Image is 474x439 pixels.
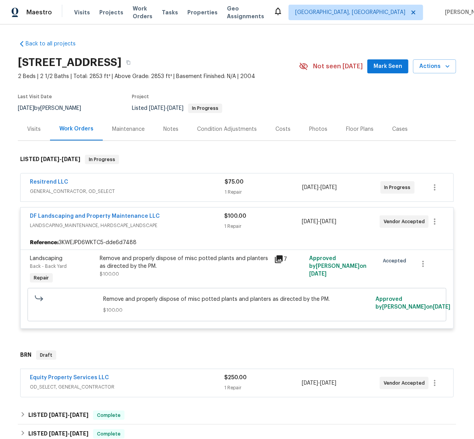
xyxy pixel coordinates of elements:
[21,236,453,250] div: 3KWEJPD6WKTC5-dde6d7488
[384,218,428,226] span: Vendor Accepted
[26,9,52,16] span: Maestro
[30,375,109,380] a: Equity Property Services LLC
[197,125,257,133] div: Condition Adjustments
[367,59,408,74] button: Mark Seen
[224,375,247,380] span: $250.00
[187,9,218,16] span: Properties
[94,430,124,438] span: Complete
[227,5,264,20] span: Geo Assignments
[320,219,337,224] span: [DATE]
[163,125,178,133] div: Notes
[18,59,121,66] h2: [STREET_ADDRESS]
[94,411,124,419] span: Complete
[132,106,222,111] span: Listed
[321,185,337,190] span: [DATE]
[275,125,291,133] div: Costs
[224,384,302,392] div: 1 Repair
[18,106,34,111] span: [DATE]
[302,380,318,386] span: [DATE]
[313,62,363,70] span: Not seen [DATE]
[133,5,152,20] span: Work Orders
[30,264,67,269] span: Back - Back Yard
[18,73,299,80] span: 2 Beds | 2 1/2 Baths | Total: 2853 ft² | Above Grade: 2853 ft² | Basement Finished: N/A | 2004
[30,383,224,391] span: OD_SELECT, GENERAL_CONTRACTOR
[302,379,337,387] span: -
[70,431,88,436] span: [DATE]
[167,106,183,111] span: [DATE]
[30,179,68,185] a: Resitrend LLC
[74,9,90,16] span: Visits
[103,306,371,314] span: $100.00
[20,155,80,164] h6: LISTED
[225,188,303,196] div: 1 Repair
[18,94,52,99] span: Last Visit Date
[100,272,119,276] span: $100.00
[31,274,52,282] span: Repair
[149,106,165,111] span: [DATE]
[41,156,80,162] span: -
[62,156,80,162] span: [DATE]
[320,380,337,386] span: [DATE]
[49,431,67,436] span: [DATE]
[225,179,244,185] span: $75.00
[374,62,402,71] span: Mark Seen
[303,184,337,191] span: -
[30,213,160,219] a: DF Landscaping and Property Maintenance LLC
[18,147,456,172] div: LISTED [DATE]-[DATE]In Progress
[18,406,456,425] div: LISTED [DATE]-[DATE]Complete
[384,379,428,387] span: Vendor Accepted
[59,125,93,133] div: Work Orders
[27,125,41,133] div: Visits
[100,255,270,270] div: Remove and properly dispose of misc potted plants and planters as directed by the PM.
[28,411,88,420] h6: LISTED
[49,412,67,418] span: [DATE]
[224,222,302,230] div: 1 Repair
[189,106,221,111] span: In Progress
[302,218,337,226] span: -
[103,295,371,303] span: Remove and properly dispose of misc potted plants and planters as directed by the PM.
[433,304,450,310] span: [DATE]
[18,343,456,368] div: BRN Draft
[224,213,246,219] span: $100.00
[18,104,90,113] div: by [PERSON_NAME]
[112,125,145,133] div: Maintenance
[392,125,408,133] div: Cases
[302,219,318,224] span: [DATE]
[121,56,135,69] button: Copy Address
[30,187,225,195] span: GENERAL_CONTRACTOR, OD_SELECT
[49,431,88,436] span: -
[86,156,118,163] span: In Progress
[419,62,450,71] span: Actions
[413,59,456,74] button: Actions
[303,185,319,190] span: [DATE]
[346,125,374,133] div: Floor Plans
[30,256,62,261] span: Landscaping
[309,271,327,277] span: [DATE]
[309,125,327,133] div: Photos
[384,184,414,191] span: In Progress
[30,222,224,229] span: LANDSCAPING_MAINTENANCE, HARDSCAPE_LANDSCAPE
[37,351,55,359] span: Draft
[132,94,149,99] span: Project
[274,255,304,264] div: 7
[28,429,88,439] h6: LISTED
[70,412,88,418] span: [DATE]
[162,10,178,15] span: Tasks
[375,297,450,310] span: Approved by [PERSON_NAME] on
[383,257,409,265] span: Accepted
[295,9,405,16] span: [GEOGRAPHIC_DATA], [GEOGRAPHIC_DATA]
[20,351,31,360] h6: BRN
[18,40,92,48] a: Back to all projects
[30,239,59,246] b: Reference:
[309,256,367,277] span: Approved by [PERSON_NAME] on
[49,412,88,418] span: -
[99,9,123,16] span: Projects
[149,106,183,111] span: -
[41,156,59,162] span: [DATE]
